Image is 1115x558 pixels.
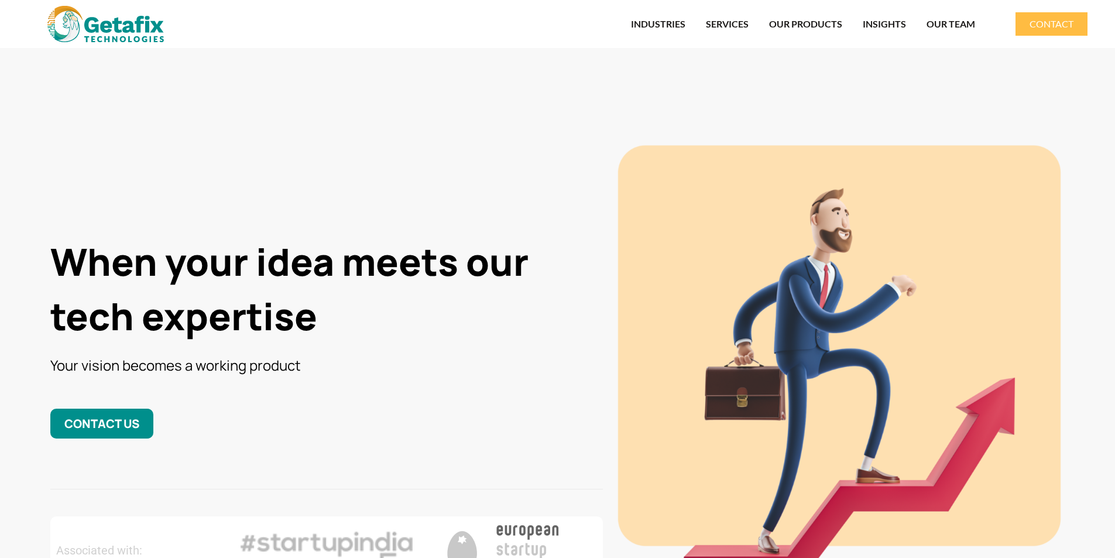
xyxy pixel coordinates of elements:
[769,11,842,37] a: OUR PRODUCTS
[218,11,975,37] nav: Menu
[47,6,164,42] img: web and mobile application development company
[1030,19,1073,29] span: CONTACT
[927,11,975,37] a: OUR TEAM
[50,235,603,344] h1: When your idea meets our tech expertise
[863,11,906,37] a: INSIGHTS
[50,409,153,439] a: CONTACT US
[631,11,685,37] a: INDUSTRIES
[50,355,603,375] h3: Your vision becomes a working product
[1015,12,1087,36] a: CONTACT
[56,545,229,556] h2: Associated with:
[706,11,749,37] a: SERVICES
[64,416,139,432] span: CONTACT US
